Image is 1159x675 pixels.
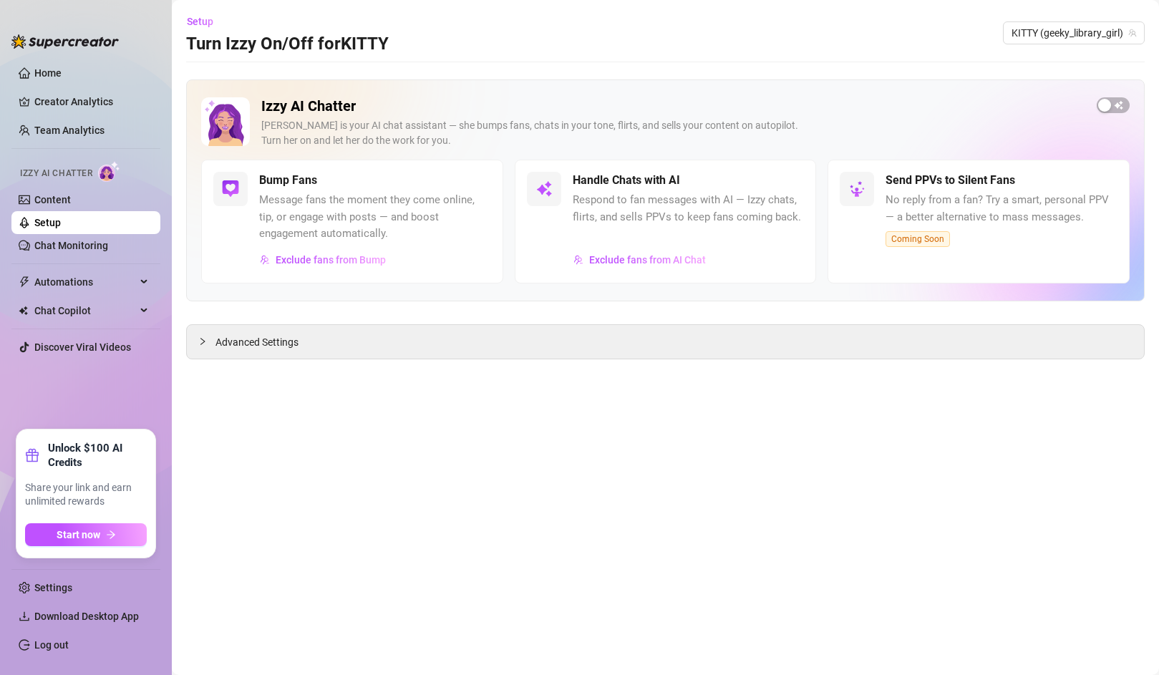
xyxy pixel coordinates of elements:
[573,248,707,271] button: Exclude fans from AI Chat
[198,337,207,346] span: collapsed
[259,172,317,189] h5: Bump Fans
[186,33,389,56] h3: Turn Izzy On/Off for KITTY
[19,611,30,622] span: download
[34,582,72,593] a: Settings
[222,180,239,198] img: svg%3e
[25,481,147,509] span: Share your link and earn unlimited rewards
[34,90,149,113] a: Creator Analytics
[573,255,583,265] img: svg%3e
[259,192,491,243] span: Message fans the moment they come online, tip, or engage with posts — and boost engagement automa...
[535,180,553,198] img: svg%3e
[11,34,119,49] img: logo-BBDzfeDw.svg
[19,306,28,316] img: Chat Copilot
[848,180,865,198] img: svg%3e
[34,240,108,251] a: Chat Monitoring
[276,254,386,266] span: Exclude fans from Bump
[1012,22,1136,44] span: KITTY (geeky_library_girl)
[573,192,805,225] span: Respond to fan messages with AI — Izzy chats, flirts, and sells PPVs to keep fans coming back.
[48,441,147,470] strong: Unlock $100 AI Credits
[34,299,136,322] span: Chat Copilot
[25,448,39,462] span: gift
[34,611,139,622] span: Download Desktop App
[886,192,1117,225] span: No reply from a fan? Try a smart, personal PPV — a better alternative to mass messages.
[886,231,950,247] span: Coming Soon
[25,523,147,546] button: Start nowarrow-right
[261,118,1085,148] div: [PERSON_NAME] is your AI chat assistant — she bumps fans, chats in your tone, flirts, and sells y...
[98,161,120,182] img: AI Chatter
[1128,29,1137,37] span: team
[260,255,270,265] img: svg%3e
[186,10,225,33] button: Setup
[20,167,92,180] span: Izzy AI Chatter
[57,529,100,540] span: Start now
[261,97,1085,115] h2: Izzy AI Chatter
[215,334,299,350] span: Advanced Settings
[34,271,136,293] span: Automations
[589,254,706,266] span: Exclude fans from AI Chat
[201,97,250,146] img: Izzy AI Chatter
[106,530,116,540] span: arrow-right
[886,172,1015,189] h5: Send PPVs to Silent Fans
[198,334,215,349] div: collapsed
[187,16,213,27] span: Setup
[34,639,69,651] a: Log out
[19,276,30,288] span: thunderbolt
[573,172,680,189] h5: Handle Chats with AI
[34,341,131,353] a: Discover Viral Videos
[259,248,387,271] button: Exclude fans from Bump
[34,217,61,228] a: Setup
[34,194,71,205] a: Content
[34,125,105,136] a: Team Analytics
[34,67,62,79] a: Home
